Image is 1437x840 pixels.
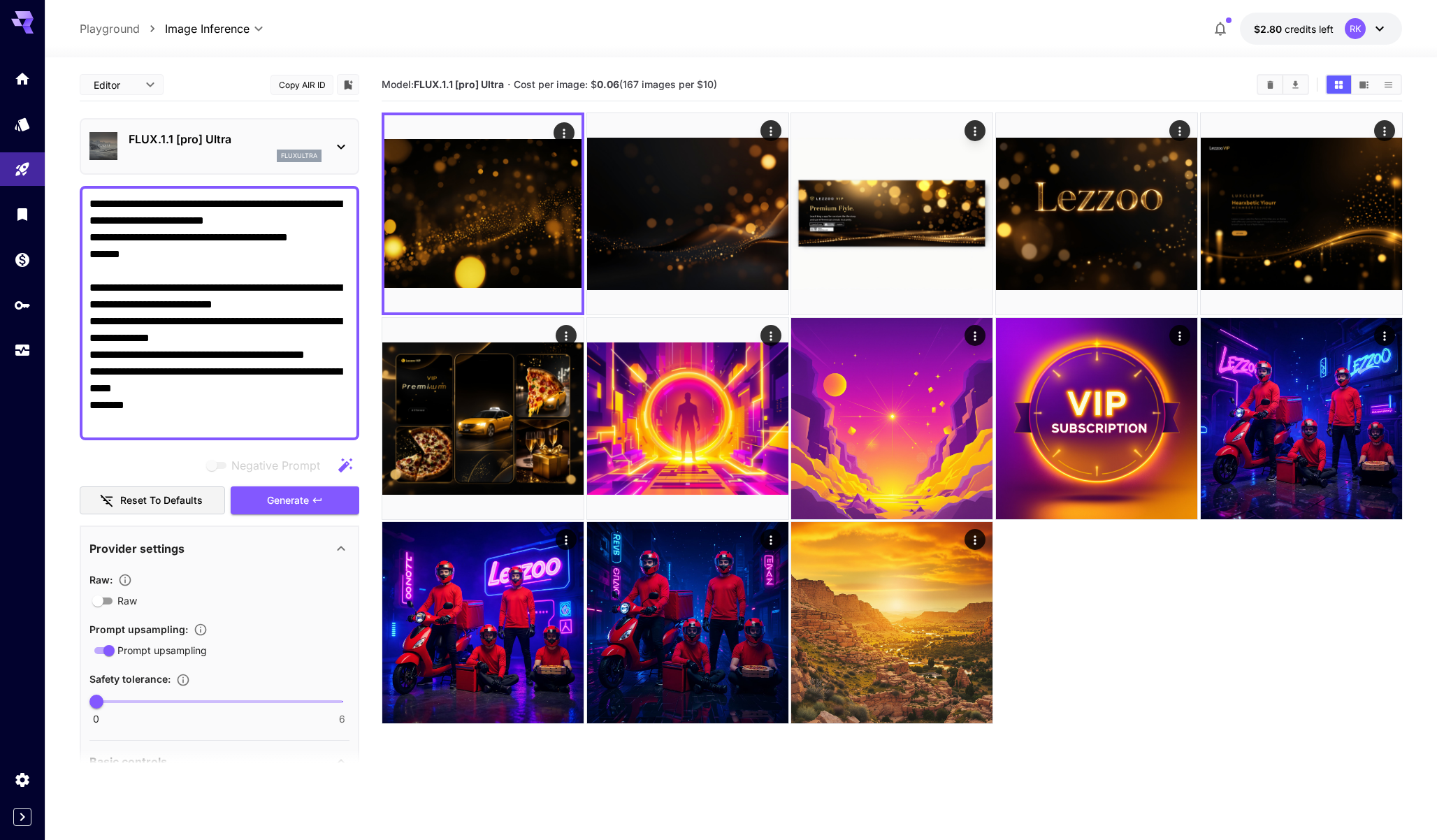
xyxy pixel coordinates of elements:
div: Basic controls [89,745,349,779]
span: Raw [117,593,137,608]
div: Library [14,205,31,223]
button: Copy AIR ID [270,75,333,95]
span: Image Inference [165,20,250,37]
p: FLUX.1.1 [pro] Ultra [129,131,322,147]
button: Reset to defaults [80,486,225,515]
div: Actions [555,529,576,550]
div: Actions [1169,325,1190,346]
div: RK [1345,18,1366,39]
img: 2Q== [587,113,788,314]
span: 0 [93,712,99,726]
button: Enables automatic enhancement and expansion of the input prompt to improve generation quality and... [188,623,213,637]
div: Wallet [14,251,31,268]
button: Show images in video view [1352,75,1376,94]
div: Actions [1373,325,1394,346]
div: Actions [965,120,985,141]
img: 9k= [791,522,992,723]
div: FLUX.1.1 [pro] Ultrafluxultra [89,125,349,168]
button: Show images in list view [1376,75,1401,94]
span: Prompt upsampling : [89,623,188,635]
img: Z [1201,318,1402,519]
img: 9k= [587,522,788,723]
img: 2Q== [791,113,992,314]
button: Show images in grid view [1327,75,1351,94]
div: $2.80453 [1254,22,1334,36]
button: Add to library [342,76,354,93]
p: · [507,76,511,93]
span: Negative prompts are not compatible with the selected model. [203,456,331,474]
div: Actions [555,325,576,346]
span: Prompt upsampling [117,643,207,658]
span: Safety tolerance : [89,673,171,685]
div: Provider settings [89,532,349,565]
span: credits left [1285,23,1334,35]
a: Playground [80,20,140,37]
img: 9k= [587,318,788,519]
img: 2Q== [382,522,584,723]
div: Actions [965,529,985,550]
p: fluxultra [281,151,317,161]
img: 9k= [1201,113,1402,314]
nav: breadcrumb [80,20,165,37]
div: Actions [760,325,781,346]
img: 9k= [382,318,584,519]
span: Raw : [89,574,113,586]
div: Clear ImagesDownload All [1257,74,1309,95]
div: Show images in grid viewShow images in video viewShow images in list view [1325,74,1402,95]
span: Negative Prompt [231,457,320,474]
img: 9k= [384,115,582,312]
div: API Keys [14,296,31,314]
b: 0.06 [597,78,619,90]
span: Cost per image: $ (167 images per $10) [514,78,717,90]
div: Actions [553,122,574,143]
div: Actions [1169,120,1190,141]
div: Actions [965,325,985,346]
p: Provider settings [89,540,185,557]
button: Generate [231,486,359,515]
button: $2.80453RK [1240,13,1402,45]
button: Download All [1283,75,1308,94]
img: 2Q== [996,318,1197,519]
div: Actions [760,529,781,550]
img: 9k= [791,318,992,519]
div: Playground [14,161,31,178]
span: Editor [94,78,137,92]
div: Models [14,115,31,133]
div: Actions [760,120,781,141]
span: Generate [267,492,309,509]
span: 6 [339,712,345,726]
button: Controls the level of post-processing applied to generated images. [113,573,138,587]
button: Controls the tolerance level for input and output content moderation. Lower values apply stricter... [171,673,196,687]
div: Actions [1373,120,1394,141]
div: Settings [14,771,31,788]
img: Z [996,113,1197,314]
b: FLUX.1.1 [pro] Ultra [414,78,504,90]
button: Clear Images [1258,75,1283,94]
button: Expand sidebar [13,808,31,826]
span: $2.80 [1254,23,1285,35]
span: Model: [382,78,504,90]
div: Usage [14,342,31,359]
div: Home [14,70,31,87]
